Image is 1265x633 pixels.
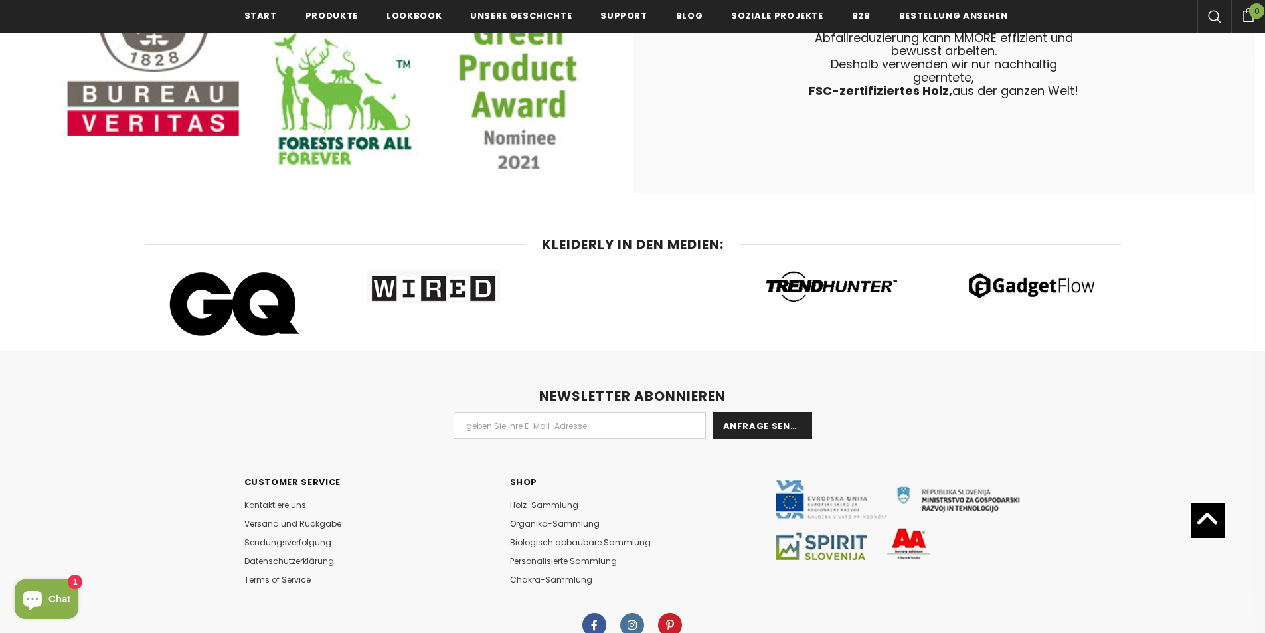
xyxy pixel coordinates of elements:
span: Personalisierte Sammlung [510,555,617,567]
span: Biologisch abbaubare Sammlung [510,537,651,548]
span: Start [244,9,277,22]
span: NEWSLETTER ABONNIEREN [539,387,726,405]
a: Kontaktiere uns [244,496,306,515]
span: Terms of Service [244,574,311,585]
span: Holz-Sammlung [510,499,578,511]
a: Biologisch abbaubare Sammlung [510,533,651,552]
span: Unsere Geschichte [470,9,572,22]
img: Trend Hunter Logo [766,270,898,303]
span: Support [600,9,647,22]
span: Customer Service [244,476,341,488]
span: Lookbook [386,9,442,22]
a: Versand und Rückgabe [244,515,341,533]
span: Sendungsverfolgung [244,537,331,548]
a: Sendungsverfolgung [244,533,331,552]
span: Datenschutzerklärung [244,555,334,567]
span: Kontaktiere uns [244,499,306,511]
span: Bestellung ansehen [899,9,1008,22]
a: Holz-Sammlung [510,496,578,515]
input: Anfrage senden [713,412,812,439]
b: FSC-zertifiziertes Holz, [809,82,952,99]
span: Soziale Projekte [731,9,823,22]
a: Organika-Sammlung [510,515,600,533]
a: Terms of Service [244,571,311,589]
span: Versand und Rückgabe [244,518,341,529]
span: Blog [676,9,703,22]
span: Kleiderly in den Medien: [542,235,724,254]
a: Javni Razpis [776,513,1021,525]
img: Wired Logo [367,270,500,303]
span: Chakra-Sammlung [510,574,592,585]
span: 0 [1249,3,1264,19]
a: 0 [1231,6,1265,22]
span: B2B [852,9,871,22]
img: Javni Razpis [776,480,1021,559]
img: GQ Logo [168,270,301,338]
span: SHOP [510,476,538,488]
span: Produkte [305,9,358,22]
a: Chakra-Sammlung [510,571,592,589]
input: Email Address [454,412,706,439]
img: Gadget Flow Logo [965,270,1098,301]
a: Datenschutzerklärung [244,552,334,571]
inbox-online-store-chat: Shopify online store chat [11,579,82,622]
span: Organika-Sammlung [510,518,600,529]
a: Personalisierte Sammlung [510,552,617,571]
